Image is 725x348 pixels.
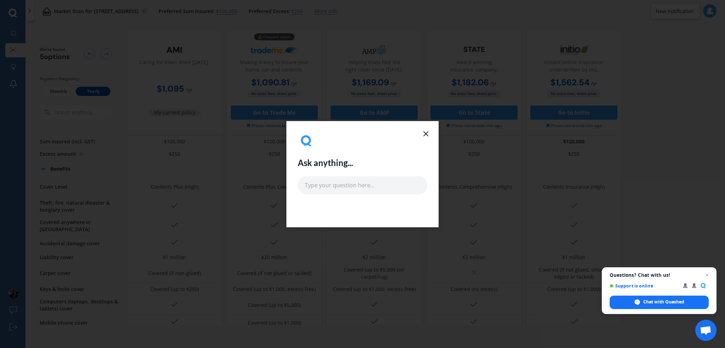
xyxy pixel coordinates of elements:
[610,272,709,278] span: Questions? Chat with us!
[298,158,353,168] h2: Ask anything...
[643,299,684,305] span: Chat with Quashed
[610,296,709,309] div: Chat with Quashed
[610,283,678,289] span: Support is online
[695,320,717,341] div: Open chat
[298,176,427,194] input: Type your question here...
[703,271,711,279] span: Close chat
